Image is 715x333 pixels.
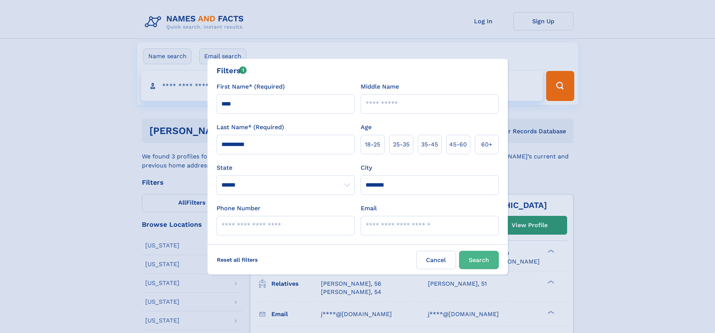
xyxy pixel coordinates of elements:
button: Search [459,251,499,269]
span: 25‑35 [393,140,409,149]
span: 18‑25 [365,140,380,149]
span: 45‑60 [449,140,467,149]
label: Email [361,204,377,213]
label: State [217,163,355,172]
label: First Name* (Required) [217,82,285,91]
label: Phone Number [217,204,260,213]
label: Age [361,123,372,132]
span: 60+ [481,140,492,149]
label: City [361,163,372,172]
div: Filters [217,65,247,76]
label: Cancel [416,251,456,269]
label: Reset all filters [212,251,263,269]
span: 35‑45 [421,140,438,149]
label: Last Name* (Required) [217,123,284,132]
label: Middle Name [361,82,399,91]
